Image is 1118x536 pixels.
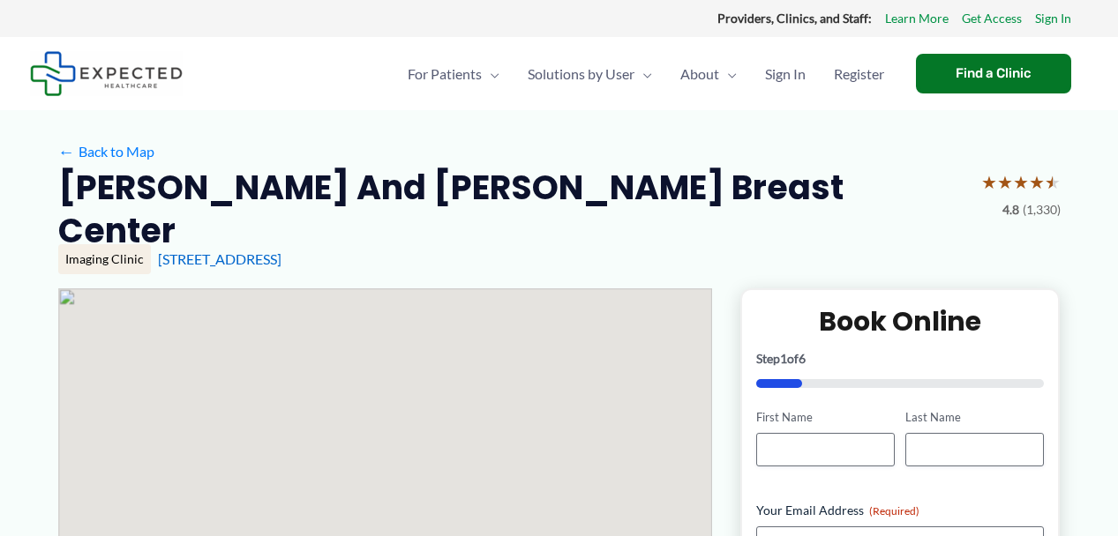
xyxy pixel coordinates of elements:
[666,43,751,105] a: AboutMenu Toggle
[905,409,1044,426] label: Last Name
[482,43,499,105] span: Menu Toggle
[1023,198,1061,221] span: (1,330)
[30,51,183,96] img: Expected Healthcare Logo - side, dark font, small
[158,250,281,267] a: [STREET_ADDRESS]
[756,409,895,426] label: First Name
[1013,166,1029,198] span: ★
[765,43,806,105] span: Sign In
[58,244,151,274] div: Imaging Clinic
[719,43,737,105] span: Menu Toggle
[514,43,666,105] a: Solutions by UserMenu Toggle
[1029,166,1045,198] span: ★
[1035,7,1071,30] a: Sign In
[58,166,967,253] h2: [PERSON_NAME] and [PERSON_NAME] Breast Center
[528,43,634,105] span: Solutions by User
[981,166,997,198] span: ★
[997,166,1013,198] span: ★
[394,43,514,105] a: For PatientsMenu Toggle
[717,11,872,26] strong: Providers, Clinics, and Staff:
[751,43,820,105] a: Sign In
[756,502,1045,519] label: Your Email Address
[756,304,1045,339] h2: Book Online
[869,504,919,517] span: (Required)
[58,138,154,165] a: ←Back to Map
[1045,166,1061,198] span: ★
[780,351,787,366] span: 1
[962,7,1022,30] a: Get Access
[680,43,719,105] span: About
[834,43,884,105] span: Register
[394,43,898,105] nav: Primary Site Navigation
[799,351,806,366] span: 6
[58,143,75,160] span: ←
[634,43,652,105] span: Menu Toggle
[820,43,898,105] a: Register
[756,353,1045,365] p: Step of
[1002,198,1019,221] span: 4.8
[408,43,482,105] span: For Patients
[885,7,949,30] a: Learn More
[916,54,1071,93] a: Find a Clinic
